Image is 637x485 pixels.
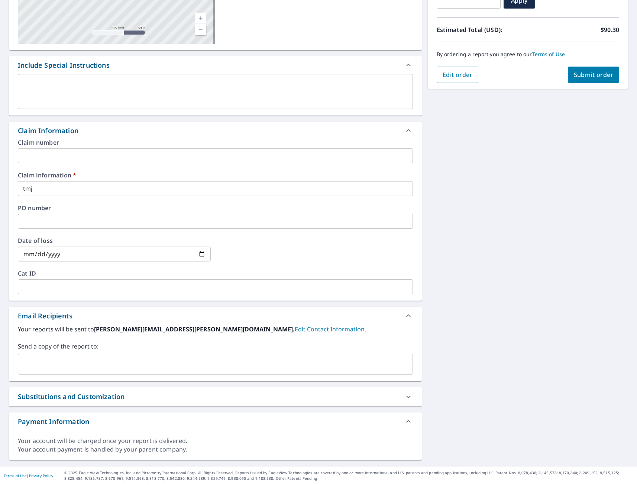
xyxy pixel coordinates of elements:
[94,325,295,333] b: [PERSON_NAME][EMAIL_ADDRESS][PERSON_NAME][DOMAIN_NAME].
[9,412,422,430] div: Payment Information
[195,13,206,24] a: Current Level 17, Zoom In
[18,325,413,334] label: Your reports will be sent to
[29,473,53,478] a: Privacy Policy
[574,71,614,79] span: Submit order
[443,71,473,79] span: Edit order
[18,270,413,276] label: Cat ID
[18,445,413,454] div: Your account payment is handled by your parent company.
[18,437,413,445] div: Your account will be charged once your report is delivered.
[9,387,422,406] div: Substitutions and Customization
[18,392,125,402] div: Substitutions and Customization
[195,24,206,35] a: Current Level 17, Zoom Out
[9,307,422,325] div: Email Recipients
[601,25,619,34] p: $90.30
[4,473,53,478] p: |
[532,51,565,58] a: Terms of Use
[9,122,422,139] div: Claim Information
[295,325,366,333] a: EditContactInfo
[18,205,413,211] label: PO number
[437,51,619,58] p: By ordering a report you agree to our
[18,172,413,178] label: Claim information
[18,139,413,145] label: Claim number
[4,473,27,478] a: Terms of Use
[437,67,479,83] button: Edit order
[18,311,72,321] div: Email Recipients
[437,25,528,34] p: Estimated Total (USD):
[64,470,633,481] p: © 2025 Eagle View Technologies, Inc. and Pictometry International Corp. All Rights Reserved. Repo...
[18,126,78,136] div: Claim Information
[18,417,89,427] div: Payment Information
[18,60,110,70] div: Include Special Instructions
[568,67,620,83] button: Submit order
[18,342,413,351] label: Send a copy of the report to:
[9,56,422,74] div: Include Special Instructions
[18,238,211,244] label: Date of loss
